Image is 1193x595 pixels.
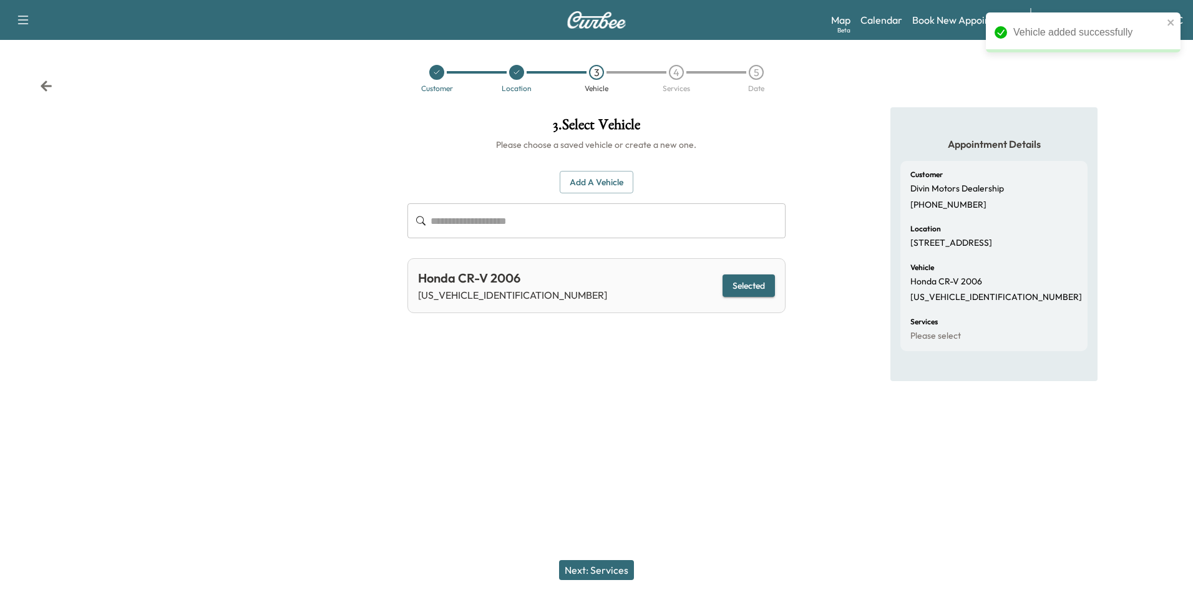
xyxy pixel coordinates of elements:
div: Location [502,85,532,92]
a: Book New Appointment [912,12,1018,27]
div: Customer [421,85,453,92]
h6: Customer [910,171,943,178]
p: [STREET_ADDRESS] [910,238,992,249]
h6: Vehicle [910,264,934,271]
button: Add a Vehicle [560,171,633,194]
p: [US_VEHICLE_IDENTIFICATION_NUMBER] [910,292,1082,303]
div: Date [748,85,764,92]
div: 4 [669,65,684,80]
p: [US_VEHICLE_IDENTIFICATION_NUMBER] [418,288,607,302]
p: [PHONE_NUMBER] [910,200,986,211]
a: Calendar [860,12,902,27]
button: Next: Services [559,560,634,580]
h6: Services [910,318,938,326]
h1: 3 . Select Vehicle [407,117,785,138]
div: Vehicle added successfully [1013,25,1163,40]
div: Beta [837,26,850,35]
div: Honda CR-V 2006 [418,269,607,288]
button: Selected [723,274,775,297]
button: close [1167,17,1176,27]
div: Vehicle [585,85,608,92]
p: Divin Motors Dealership [910,183,1004,195]
p: Please select [910,331,961,342]
h6: Please choose a saved vehicle or create a new one. [407,138,785,151]
div: 5 [749,65,764,80]
h5: Appointment Details [900,137,1088,151]
div: Back [40,80,52,92]
p: Honda CR-V 2006 [910,276,982,288]
h6: Location [910,225,941,233]
div: Services [663,85,690,92]
a: MapBeta [831,12,850,27]
div: 3 [589,65,604,80]
img: Curbee Logo [567,11,626,29]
